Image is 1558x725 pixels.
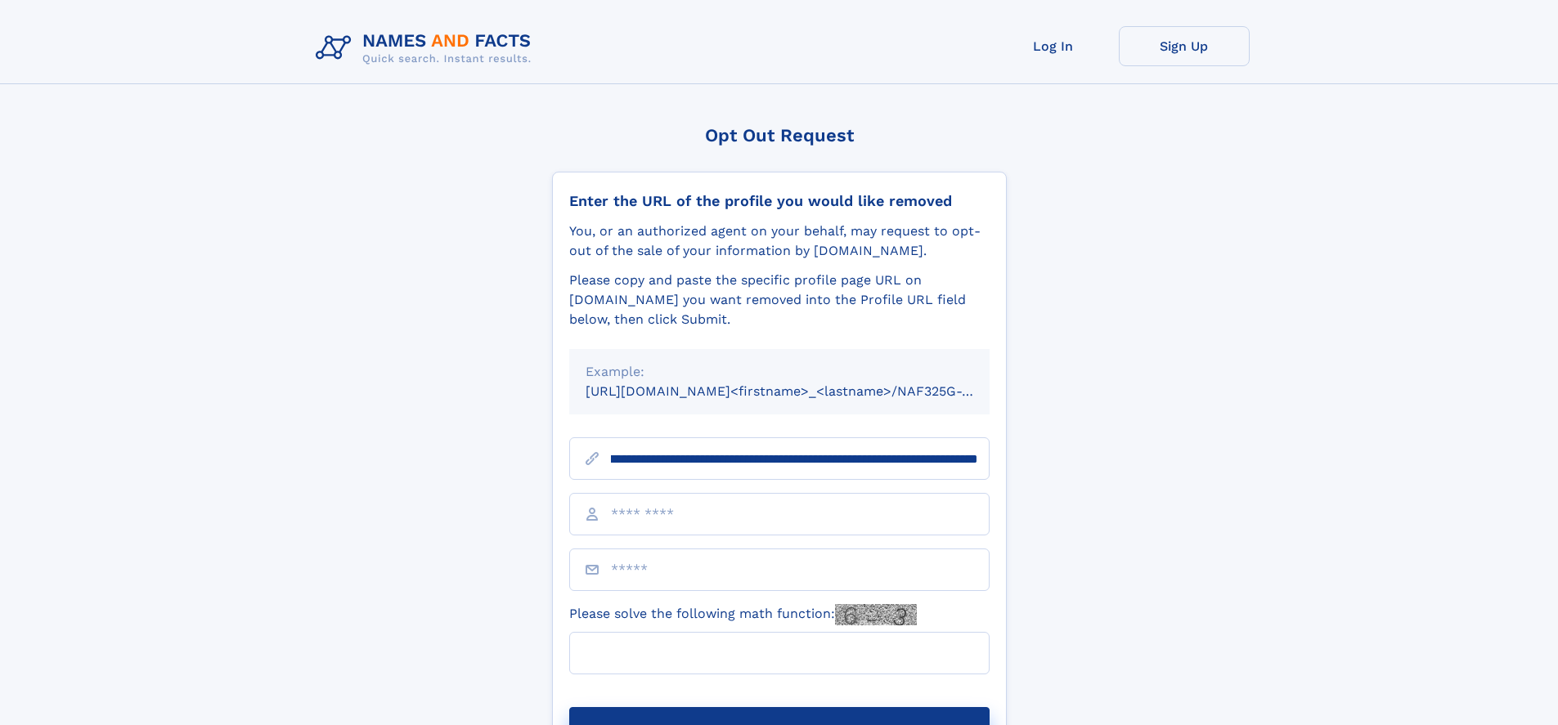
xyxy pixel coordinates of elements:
[569,192,990,210] div: Enter the URL of the profile you would like removed
[586,362,973,382] div: Example:
[569,271,990,329] div: Please copy and paste the specific profile page URL on [DOMAIN_NAME] you want removed into the Pr...
[586,383,1021,399] small: [URL][DOMAIN_NAME]<firstname>_<lastname>/NAF325G-xxxxxxxx
[988,26,1119,66] a: Log In
[309,26,545,70] img: Logo Names and Facts
[569,222,990,261] div: You, or an authorized agent on your behalf, may request to opt-out of the sale of your informatio...
[569,604,917,625] label: Please solve the following math function:
[1119,26,1250,66] a: Sign Up
[552,125,1007,145] div: Opt Out Request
